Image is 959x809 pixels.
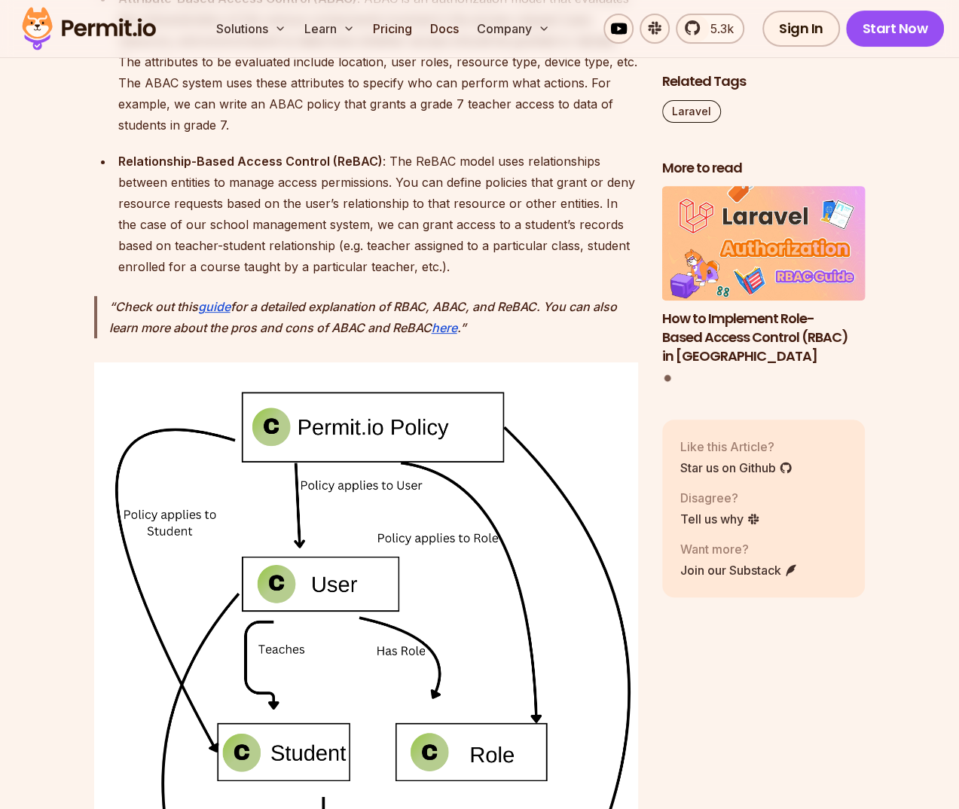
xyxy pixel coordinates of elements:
img: Permit logo [15,3,163,54]
span: 5.3k [701,20,734,38]
a: How to Implement Role-Based Access Control (RBAC) in LaravelHow to Implement Role-Based Access Co... [662,187,866,366]
button: Company [471,14,556,44]
h2: Related Tags [662,72,866,91]
li: 1 of 1 [662,187,866,366]
a: Docs [424,14,465,44]
p: Disagree? [680,489,760,507]
img: How to Implement Role-Based Access Control (RBAC) in Laravel [662,187,866,301]
p: Want more? [680,540,798,558]
a: Star us on Github [680,459,793,477]
a: guide [198,299,231,314]
a: here [432,320,457,335]
strong: Relationship-Based Access Control (ReBAC) [118,154,383,169]
h2: More to read [662,159,866,178]
a: Laravel [662,100,721,123]
button: Go to slide 1 [664,375,671,382]
a: Tell us why [680,510,760,528]
p: Check out this for a detailed explanation of RBAC, ABAC, and ReBAC. You can also learn more about... [109,296,638,338]
button: Solutions [210,14,292,44]
a: Sign In [762,11,840,47]
a: Join our Substack [680,561,798,579]
a: Pricing [367,14,418,44]
button: Learn [298,14,361,44]
a: Start Now [846,11,945,47]
div: : The ReBAC model uses relationships between entities to manage access permissions. You can defin... [118,151,638,277]
a: 5.3k [676,14,744,44]
div: Posts [662,187,866,384]
h3: How to Implement Role-Based Access Control (RBAC) in [GEOGRAPHIC_DATA] [662,310,866,365]
p: Like this Article? [680,438,793,456]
